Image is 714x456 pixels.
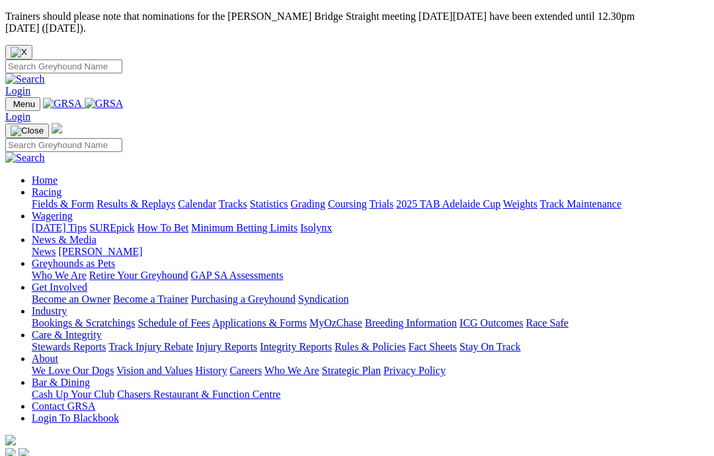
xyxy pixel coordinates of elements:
[5,45,32,59] button: Close
[5,97,40,111] button: Toggle navigation
[32,270,709,282] div: Greyhounds as Pets
[298,293,348,305] a: Syndication
[32,198,709,210] div: Racing
[13,99,35,109] span: Menu
[5,73,45,85] img: Search
[365,317,457,328] a: Breeding Information
[32,210,73,221] a: Wagering
[396,198,500,209] a: 2025 TAB Adelaide Cup
[5,152,45,164] img: Search
[191,222,297,233] a: Minimum Betting Limits
[113,293,188,305] a: Become a Trainer
[300,222,332,233] a: Isolynx
[32,365,114,376] a: We Love Our Dogs
[250,198,288,209] a: Statistics
[89,222,134,233] a: SUREpick
[32,400,95,412] a: Contact GRSA
[212,317,307,328] a: Applications & Forms
[32,353,58,364] a: About
[191,293,296,305] a: Purchasing a Greyhound
[5,85,30,96] a: Login
[32,234,97,245] a: News & Media
[335,341,406,352] a: Rules & Policies
[58,246,142,257] a: [PERSON_NAME]
[32,389,114,400] a: Cash Up Your Club
[116,365,192,376] a: Vision and Values
[32,222,87,233] a: [DATE] Tips
[32,258,115,269] a: Greyhounds as Pets
[503,198,537,209] a: Weights
[383,365,446,376] a: Privacy Policy
[32,293,110,305] a: Become an Owner
[32,377,90,388] a: Bar & Dining
[229,365,262,376] a: Careers
[32,305,67,317] a: Industry
[32,198,94,209] a: Fields & Form
[195,365,227,376] a: History
[459,341,520,352] a: Stay On Track
[32,412,119,424] a: Login To Blackbook
[309,317,362,328] a: MyOzChase
[5,435,16,445] img: logo-grsa-white.png
[32,389,709,400] div: Bar & Dining
[291,198,325,209] a: Grading
[5,138,122,152] input: Search
[11,126,44,136] img: Close
[196,341,257,352] a: Injury Reports
[108,341,193,352] a: Track Injury Rebate
[97,198,175,209] a: Results & Replays
[52,123,62,133] img: logo-grsa-white.png
[32,317,709,329] div: Industry
[526,317,568,328] a: Race Safe
[5,111,30,122] a: Login
[5,59,122,73] input: Search
[138,317,210,328] a: Schedule of Fees
[264,365,319,376] a: Who We Are
[32,317,135,328] a: Bookings & Scratchings
[43,98,82,110] img: GRSA
[32,329,102,340] a: Care & Integrity
[32,293,709,305] div: Get Involved
[138,222,189,233] a: How To Bet
[32,222,709,234] div: Wagering
[32,246,56,257] a: News
[5,124,49,138] button: Toggle navigation
[32,365,709,377] div: About
[409,341,457,352] a: Fact Sheets
[11,47,27,57] img: X
[117,389,280,400] a: Chasers Restaurant & Function Centre
[32,282,87,293] a: Get Involved
[178,198,216,209] a: Calendar
[191,270,284,281] a: GAP SA Assessments
[32,186,61,198] a: Racing
[328,198,367,209] a: Coursing
[219,198,247,209] a: Tracks
[32,174,58,186] a: Home
[32,270,87,281] a: Who We Are
[32,341,709,353] div: Care & Integrity
[540,198,621,209] a: Track Maintenance
[85,98,124,110] img: GRSA
[369,198,393,209] a: Trials
[89,270,188,281] a: Retire Your Greyhound
[322,365,381,376] a: Strategic Plan
[459,317,523,328] a: ICG Outcomes
[5,11,709,34] p: Trainers should please note that nominations for the [PERSON_NAME] Bridge Straight meeting [DATE]...
[32,341,106,352] a: Stewards Reports
[260,341,332,352] a: Integrity Reports
[32,246,709,258] div: News & Media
